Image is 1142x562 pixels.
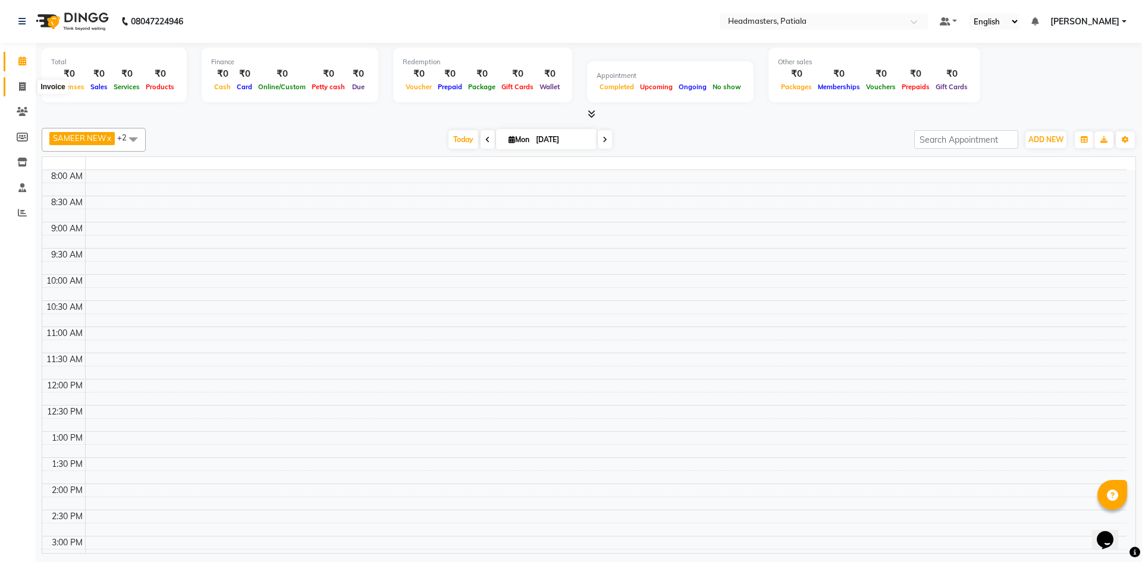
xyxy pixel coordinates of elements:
[143,67,177,81] div: ₹0
[49,432,85,444] div: 1:00 PM
[778,83,815,91] span: Packages
[49,222,85,235] div: 9:00 AM
[506,135,532,144] span: Mon
[349,83,368,91] span: Due
[234,67,255,81] div: ₹0
[597,71,744,81] div: Appointment
[498,67,537,81] div: ₹0
[710,83,744,91] span: No show
[49,170,85,183] div: 8:00 AM
[53,133,106,143] span: SAMEER NEW
[435,67,465,81] div: ₹0
[234,83,255,91] span: Card
[815,83,863,91] span: Memberships
[211,83,234,91] span: Cash
[49,249,85,261] div: 9:30 AM
[49,484,85,497] div: 2:00 PM
[87,67,111,81] div: ₹0
[498,83,537,91] span: Gift Cards
[914,130,1018,149] input: Search Appointment
[1025,131,1066,148] button: ADD NEW
[37,80,68,94] div: Invoice
[863,67,899,81] div: ₹0
[51,57,177,67] div: Total
[106,133,111,143] a: x
[1092,514,1130,550] iframe: chat widget
[49,196,85,209] div: 8:30 AM
[403,83,435,91] span: Voucher
[465,83,498,91] span: Package
[532,131,592,149] input: 2025-09-01
[143,83,177,91] span: Products
[863,83,899,91] span: Vouchers
[815,67,863,81] div: ₹0
[49,536,85,549] div: 3:00 PM
[49,458,85,470] div: 1:30 PM
[44,327,85,340] div: 11:00 AM
[44,301,85,313] div: 10:30 AM
[348,67,369,81] div: ₹0
[255,67,309,81] div: ₹0
[933,67,971,81] div: ₹0
[49,510,85,523] div: 2:30 PM
[211,67,234,81] div: ₹0
[403,57,563,67] div: Redemption
[1050,15,1119,28] span: [PERSON_NAME]
[1028,135,1063,144] span: ADD NEW
[435,83,465,91] span: Prepaid
[44,353,85,366] div: 11:30 AM
[933,83,971,91] span: Gift Cards
[30,5,112,38] img: logo
[899,83,933,91] span: Prepaids
[44,275,85,287] div: 10:00 AM
[637,83,676,91] span: Upcoming
[676,83,710,91] span: Ongoing
[255,83,309,91] span: Online/Custom
[465,67,498,81] div: ₹0
[45,406,85,418] div: 12:30 PM
[117,133,136,142] span: +2
[448,130,478,149] span: Today
[111,83,143,91] span: Services
[537,67,563,81] div: ₹0
[537,83,563,91] span: Wallet
[211,57,369,67] div: Finance
[45,379,85,392] div: 12:00 PM
[309,83,348,91] span: Petty cash
[899,67,933,81] div: ₹0
[51,67,87,81] div: ₹0
[309,67,348,81] div: ₹0
[403,67,435,81] div: ₹0
[778,67,815,81] div: ₹0
[778,57,971,67] div: Other sales
[87,83,111,91] span: Sales
[111,67,143,81] div: ₹0
[597,83,637,91] span: Completed
[131,5,183,38] b: 08047224946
